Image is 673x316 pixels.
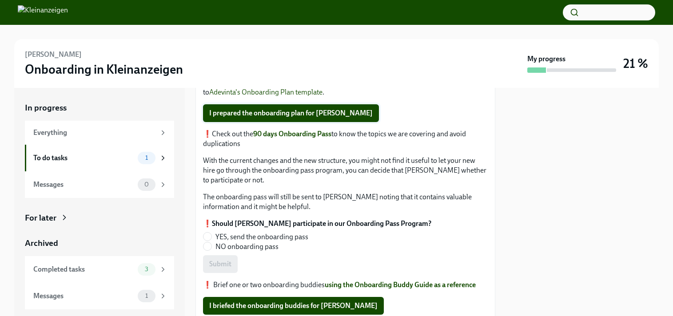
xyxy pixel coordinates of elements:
[33,291,134,301] div: Messages
[203,104,379,122] button: I prepared the onboarding plan for [PERSON_NAME]
[527,54,565,64] strong: My progress
[203,129,488,149] p: ❗️Check out the to know the topics we are covering and avoid duplications
[25,212,56,224] div: For later
[33,153,134,163] div: To do tasks
[203,192,488,212] p: The onboarding pass will still be sent to [PERSON_NAME] noting that it contains valuable informat...
[139,266,154,273] span: 3
[209,301,378,310] span: I briefed the onboarding buddies for [PERSON_NAME]
[139,181,154,188] span: 0
[209,88,323,96] a: Adevinta's Onboarding Plan template
[25,212,174,224] a: For later
[140,292,153,299] span: 1
[25,50,82,59] h6: [PERSON_NAME]
[33,265,134,274] div: Completed tasks
[209,109,373,118] span: I prepared the onboarding plan for [PERSON_NAME]
[203,297,384,315] button: I briefed the onboarding buddies for [PERSON_NAME]
[140,154,153,161] span: 1
[25,256,174,283] a: Completed tasks3
[325,280,476,289] a: using the Onboarding Buddy Guide as a reference
[25,121,174,145] a: Everything
[203,219,431,229] label: ❗️Should [PERSON_NAME] participate in our Onboarding Pass Program?
[253,130,331,138] a: 90 days Onboarding Pass
[33,180,134,190] div: Messages
[25,102,174,114] a: In progress
[25,283,174,309] a: Messages1
[25,145,174,171] a: To do tasks1
[203,280,488,290] p: ❗️ Brief one or two onboarding buddies
[25,171,174,198] a: Messages0
[33,128,155,138] div: Everything
[215,232,308,242] span: YES, send the onboarding pass
[623,55,648,71] h3: 21 %
[25,61,183,77] h3: Onboarding in Kleinanzeigen
[25,237,174,249] a: Archived
[215,242,279,252] span: NO onboarding pass
[203,156,488,185] p: With the current changes and the new structure, you might not find it useful to let your new hire...
[18,5,68,20] img: Kleinanzeigen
